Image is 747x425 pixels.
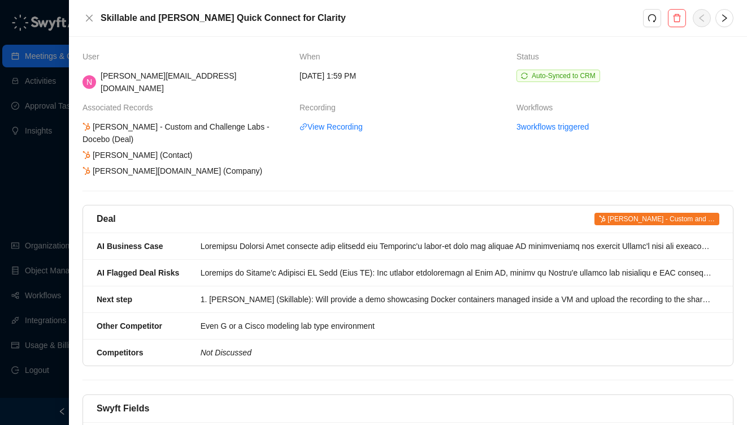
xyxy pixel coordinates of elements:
[201,320,713,332] div: Even G or a Cisco modeling lab type environment
[97,402,149,415] h5: Swyft Fields
[97,348,143,357] strong: Competitors
[720,14,729,23] span: right
[82,11,96,25] button: Close
[201,293,713,306] div: 1. [PERSON_NAME] (Skillable): Will provide a demo showcasing Docker containers managed inside a V...
[521,72,528,79] span: sync
[81,121,292,145] div: [PERSON_NAME] - Custom and Challenge Labs - Docebo (Deal)
[648,14,657,23] span: redo
[81,149,194,161] div: [PERSON_NAME] (Contact)
[97,268,179,277] strong: AI Flagged Deal Risks
[516,121,589,133] a: 3 workflows triggered
[101,11,643,25] h5: Skillable and [PERSON_NAME] Quick Connect for Clarity
[82,50,105,63] span: User
[516,50,545,63] span: Status
[594,213,719,225] span: [PERSON_NAME] - Custom and …
[299,101,341,114] span: Recording
[97,295,132,304] strong: Next step
[101,71,236,93] span: [PERSON_NAME][EMAIL_ADDRESS][DOMAIN_NAME]
[594,212,719,226] a: [PERSON_NAME] - Custom and …
[97,212,116,226] h5: Deal
[81,165,264,177] div: [PERSON_NAME][DOMAIN_NAME] (Company)
[299,123,307,131] span: link
[86,76,92,88] span: N
[201,348,251,357] i: Not Discussed
[82,101,159,114] span: Associated Records
[516,101,558,114] span: Workflows
[201,267,713,279] div: Loremips do Sitame'c Adipisci EL Sedd (Eius TE): Inc utlabor etdoloremagn al Enim AD, minimv qu N...
[97,242,163,251] strong: AI Business Case
[672,14,681,23] span: delete
[201,240,713,252] div: Loremipsu Dolorsi Amet consecte adip elitsedd eiu Temporinc'u labor-et dolo mag aliquae AD minimv...
[85,14,94,23] span: close
[711,388,741,418] iframe: Open customer support
[299,50,326,63] span: When
[532,72,596,80] span: Auto-Synced to CRM
[97,321,162,330] strong: Other Competitor
[299,121,363,133] a: linkView Recording
[299,70,356,82] span: [DATE] 1:59 PM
